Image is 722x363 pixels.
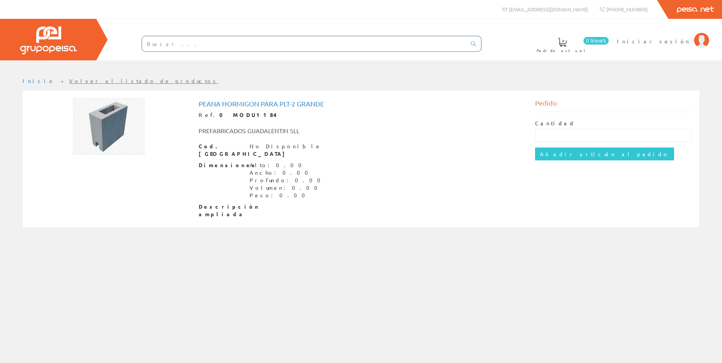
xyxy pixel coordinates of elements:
[583,37,609,45] span: 0 línea/s
[250,143,321,150] div: No Disponible
[537,47,588,54] span: Pedido actual
[606,6,648,12] span: [PHONE_NUMBER]
[250,192,325,199] div: Peso: 0.00
[199,203,244,218] span: Descripción ampliada
[69,77,218,84] a: Volver al listado de productos
[250,184,325,192] div: Volumen: 0.00
[20,26,77,54] img: Grupo Peisa
[199,143,244,158] span: Cod. [GEOGRAPHIC_DATA]
[219,111,277,118] strong: 0 MODU1184
[199,162,244,169] span: Dimensiones
[199,100,524,108] h1: Peana Hormigon Para Plt-2 Grande
[142,36,466,51] input: Buscar ...
[193,126,389,135] div: PREFABRICADOS GUADALENTIN SLL
[535,120,575,127] label: Cantidad
[23,77,55,84] a: Inicio
[535,98,692,112] div: Pedido
[535,148,674,160] input: Añadir artículo al pedido
[73,98,145,155] img: Foto artículo Peana Hormigon Para Plt-2 Grande (190.33613445378x150)
[250,162,325,169] div: Alto: 0.00
[509,6,588,12] span: [EMAIL_ADDRESS][DOMAIN_NAME]
[199,111,524,119] div: Ref.
[250,177,325,184] div: Profundo: 0.00
[250,169,325,177] div: Ancho: 0.00
[617,37,690,45] span: Iniciar sesión
[617,31,709,38] a: Iniciar sesión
